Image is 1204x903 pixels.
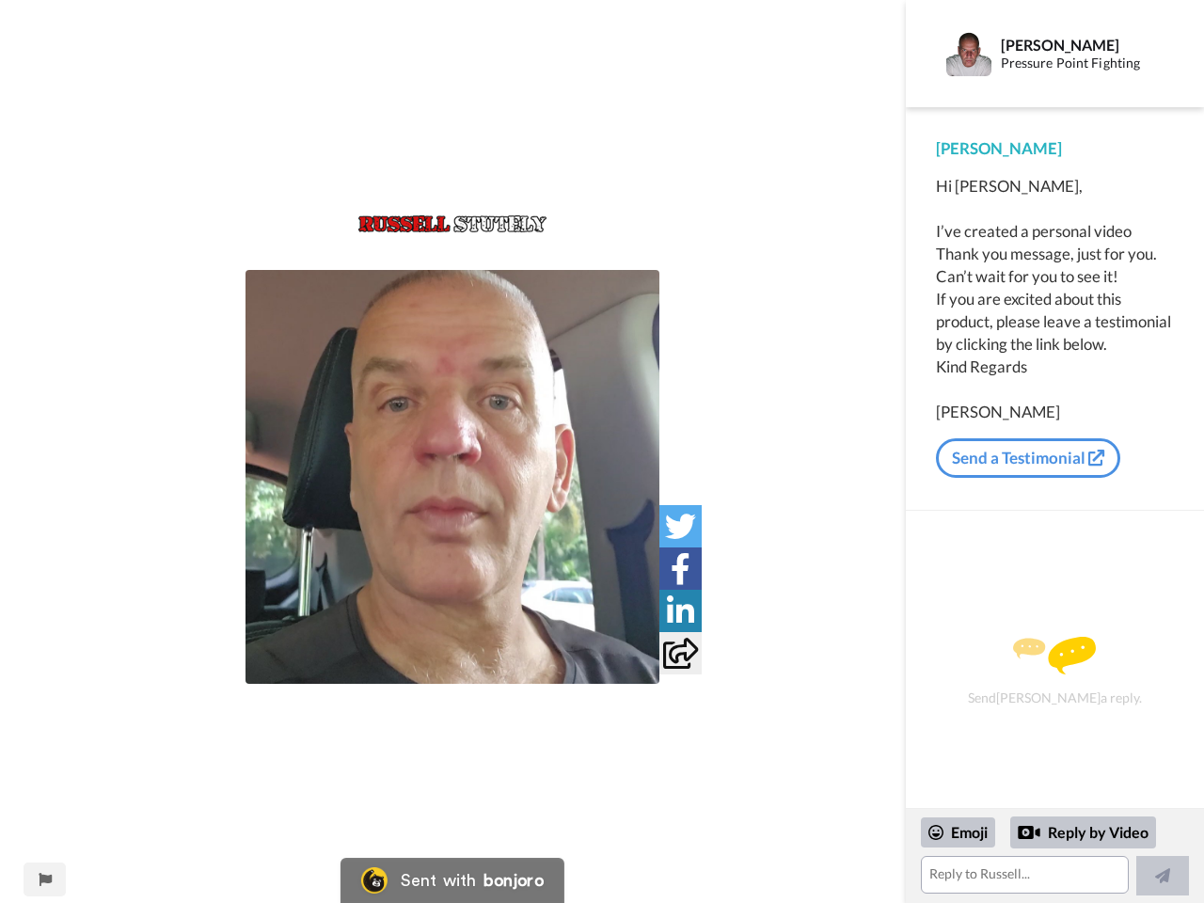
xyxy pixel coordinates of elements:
[936,175,1174,423] div: Hi [PERSON_NAME], I’ve created a personal video Thank you message, just for you. Can’t wait for y...
[341,858,564,903] a: Bonjoro LogoSent withbonjoro
[358,215,547,232] img: 7b709830-9ea9-44ec-b85b-42cb7f64d3ae
[1013,637,1096,674] img: message.svg
[936,438,1120,478] a: Send a Testimonial
[921,817,995,848] div: Emoji
[1001,36,1173,54] div: [PERSON_NAME]
[931,544,1179,799] div: Send [PERSON_NAME] a reply.
[1001,55,1173,71] div: Pressure Point Fighting
[361,867,388,894] img: Bonjoro Logo
[1018,821,1040,844] div: Reply by Video
[1010,816,1156,848] div: Reply by Video
[401,872,476,889] div: Sent with
[936,137,1174,160] div: [PERSON_NAME]
[246,270,659,684] img: 57d8aff3-1b0f-4e55-81cb-399313b1dc0f-thumb.jpg
[483,872,544,889] div: bonjoro
[946,31,991,76] img: Profile Image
